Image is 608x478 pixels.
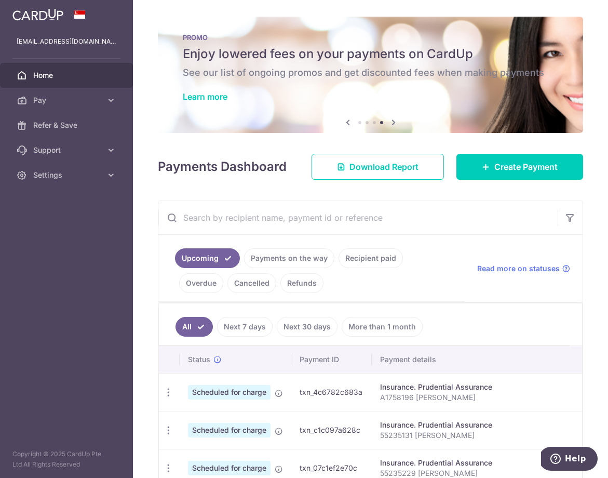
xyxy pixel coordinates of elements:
h6: See our list of ongoing promos and get discounted fees when making payments [183,67,558,79]
a: Cancelled [227,273,276,293]
a: Upcoming [175,248,240,268]
span: Home [33,70,102,81]
span: Read more on statuses [477,263,560,274]
span: Status [188,354,210,365]
span: Download Report [349,161,418,173]
span: Scheduled for charge [188,385,271,400]
a: All [175,317,213,337]
a: Learn more [183,91,227,102]
div: Insurance. Prudential Assurance [380,458,595,468]
span: Pay [33,95,102,105]
img: CardUp [12,8,63,21]
span: Create Payment [494,161,558,173]
td: txn_c1c097a628c [291,411,372,449]
a: Recipient paid [339,248,403,268]
div: Insurance. Prudential Assurance [380,382,595,392]
a: Overdue [179,273,223,293]
th: Payment details [372,346,603,373]
div: Insurance. Prudential Assurance [380,420,595,430]
h5: Enjoy lowered fees on your payments on CardUp [183,46,558,62]
span: Settings [33,170,102,180]
span: Scheduled for charge [188,461,271,475]
td: txn_4c6782c683a [291,373,372,411]
a: Refunds [280,273,323,293]
a: More than 1 month [342,317,423,337]
p: 55235131 [PERSON_NAME] [380,430,595,441]
a: Payments on the way [244,248,334,268]
span: Refer & Save [33,120,102,130]
th: Payment ID [291,346,372,373]
a: Read more on statuses [477,263,570,274]
p: A1758196 [PERSON_NAME] [380,392,595,403]
input: Search by recipient name, payment id or reference [158,201,558,234]
h4: Payments Dashboard [158,157,287,176]
p: [EMAIL_ADDRESS][DOMAIN_NAME] [17,36,116,47]
a: Next 30 days [277,317,337,337]
a: Create Payment [456,154,583,180]
img: Latest Promos banner [158,17,583,133]
a: Download Report [312,154,444,180]
iframe: Opens a widget where you can find more information [541,447,598,473]
span: Support [33,145,102,155]
p: PROMO [183,33,558,42]
span: Scheduled for charge [188,423,271,437]
a: Next 7 days [217,317,273,337]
